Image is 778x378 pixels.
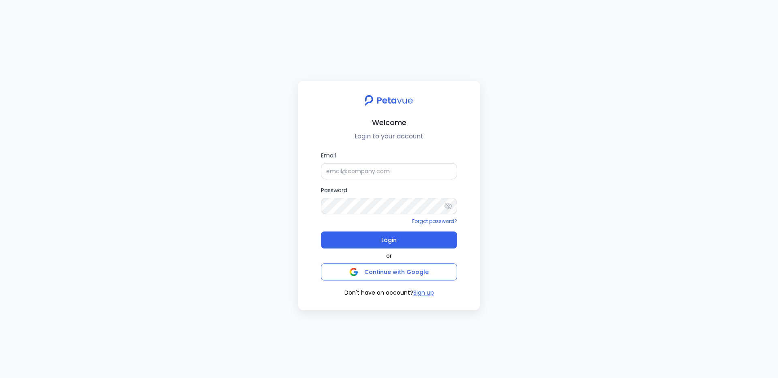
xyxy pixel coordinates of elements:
button: Sign up [413,289,434,297]
p: Login to your account [305,132,473,141]
label: Email [321,151,457,179]
span: Login [381,234,397,246]
button: Continue with Google [321,263,457,280]
span: or [386,252,392,260]
button: Login [321,231,457,248]
label: Password [321,186,457,214]
span: Continue with Google [364,268,429,276]
img: petavue logo [359,91,418,110]
span: Don't have an account? [344,289,413,297]
a: Forgot password? [412,218,457,225]
input: Password [321,198,457,214]
h2: Welcome [305,117,473,128]
input: Email [321,163,457,179]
